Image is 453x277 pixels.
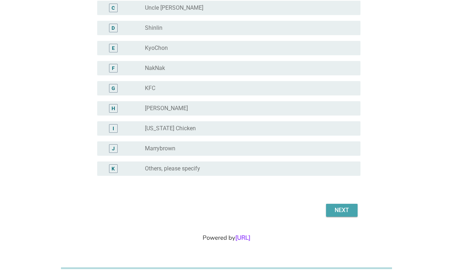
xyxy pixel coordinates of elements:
div: E [112,44,115,52]
div: H [112,104,115,112]
label: [PERSON_NAME] [145,105,188,112]
label: Shinlin [145,24,162,32]
div: I [113,125,114,132]
label: Uncle [PERSON_NAME] [145,4,203,11]
label: [US_STATE] Chicken [145,125,196,132]
label: KFC [145,85,155,92]
div: K [112,165,115,172]
button: Next [326,204,358,217]
div: F [112,64,115,72]
label: NakNak [145,65,165,72]
div: J [112,145,115,152]
label: Marrybrown [145,145,175,152]
label: KyoChon [145,44,168,52]
div: C [112,4,115,11]
label: Others, please specify [145,165,200,172]
a: [URL] [235,234,250,242]
div: Powered by [9,233,444,242]
div: G [112,84,115,92]
div: Next [332,206,352,215]
div: D [112,24,115,32]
